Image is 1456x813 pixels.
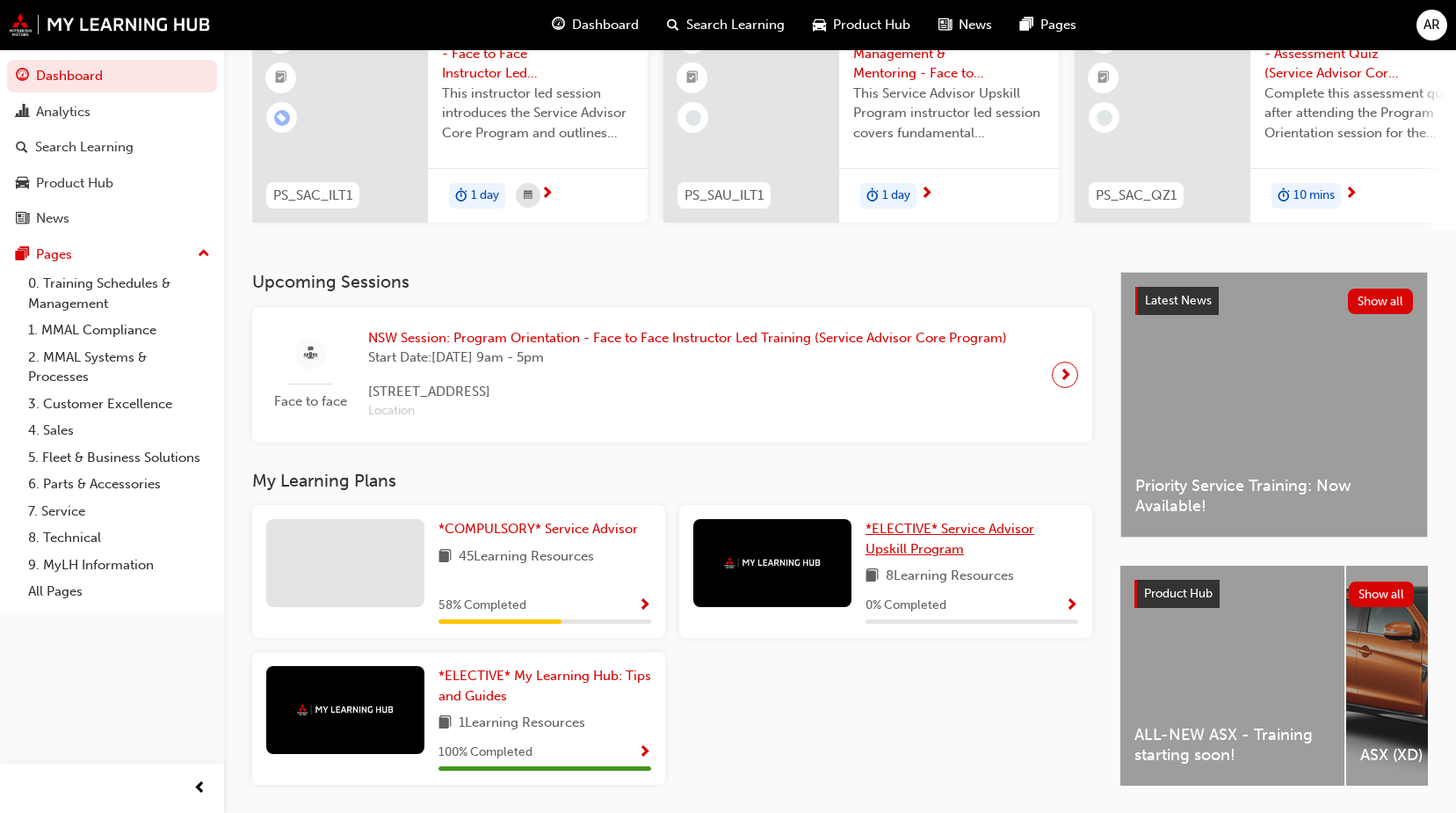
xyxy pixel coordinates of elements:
span: Introduction to Management & Mentoring - Face to Face Instructor Led Training (Service Advisor Up... [853,24,1045,84]
a: Face to faceNSW Session: Program Orientation - Face to Face Instructor Led Training (Service Advi... [266,321,1078,428]
a: 0. Training Schedules & Management [21,270,217,317]
a: Analytics [7,96,217,128]
a: 1. MMAL Compliance [21,317,217,344]
img: mmal [9,13,211,36]
span: *ELECTIVE* My Learning Hub: Tips and Guides [438,668,651,704]
div: Product Hub [36,173,113,194]
span: news-icon [938,14,952,36]
span: next-icon [1344,187,1358,202]
div: Analytics [36,102,91,122]
span: chart-icon [16,105,29,121]
span: booktick-icon [1097,67,1110,90]
span: Pages [1040,15,1076,35]
span: Face to face [266,392,354,412]
a: PS_SAU_ILT1Introduction to Management & Mentoring - Face to Face Instructor Led Training (Service... [663,10,1059,223]
button: Pages [7,238,217,271]
span: 10 mins [1293,186,1335,206]
span: AR [1423,15,1440,35]
span: book-icon [438,546,452,568]
a: guage-iconDashboard [538,7,653,43]
a: 6. Parts & Accessories [21,471,217,498]
span: booktick-icon [686,67,699,90]
span: PS_SAC_QZ1 [1096,186,1177,206]
span: This instructor led session introduces the Service Advisor Core Program and outlines what you can... [442,84,634,143]
span: [STREET_ADDRESS] [368,382,1007,402]
span: next-icon [920,187,933,202]
span: Start Date: [DATE] 9am - 5pm [368,348,1007,368]
span: *COMPULSORY* Service Advisor [438,521,638,537]
span: up-icon [198,243,210,266]
a: 7. Service [21,498,217,525]
h3: Upcoming Sessions [252,272,1092,292]
span: This Service Advisor Upskill Program instructor led session covers fundamental management styles ... [853,84,1045,143]
span: *ELECTIVE* Service Advisor Upskill Program [866,521,1034,557]
span: ALL-NEW ASX - Training starting soon! [1134,725,1330,765]
span: NSW Session: Program Orientation - Face to Face Instructor Led Training (Service Advisor Core Pro... [368,328,1007,348]
a: News [7,202,217,235]
span: next-icon [540,187,554,202]
button: Show Progress [638,595,651,617]
a: pages-iconPages [1006,7,1090,43]
button: AR [1416,10,1447,40]
span: learningRecordVerb_NONE-icon [1097,110,1112,126]
span: guage-icon [16,69,29,84]
button: Show Progress [638,742,651,764]
button: Show Progress [1065,595,1078,617]
span: car-icon [813,14,826,36]
span: sessionType_FACE_TO_FACE-icon [304,343,317,365]
span: Priority Service Training: Now Available! [1135,476,1413,516]
span: learningRecordVerb_ENROLL-icon [274,110,290,126]
span: Dashboard [572,15,639,35]
a: *COMPULSORY* Service Advisor [438,519,645,539]
div: News [36,209,69,229]
a: ALL-NEW ASX - Training starting soon! [1120,566,1344,786]
span: 58 % Completed [438,596,526,616]
a: *ELECTIVE* My Learning Hub: Tips and Guides [438,666,651,706]
a: 5. Fleet & Business Solutions [21,444,217,472]
span: 1 day [882,186,910,206]
span: duration-icon [866,185,879,208]
a: car-iconProduct Hub [799,7,924,43]
span: 100 % Completed [438,743,532,763]
img: mmal [724,557,821,568]
a: 8. Technical [21,524,217,552]
a: search-iconSearch Learning [653,7,799,43]
span: Search Learning [686,15,785,35]
span: news-icon [16,211,29,227]
span: Program Orientation - Assessment Quiz (Service Advisor Core Program) [1264,24,1456,84]
span: 1 Learning Resources [459,713,585,735]
span: book-icon [866,566,879,588]
span: book-icon [438,713,452,735]
span: 45 Learning Resources [459,546,594,568]
span: 8 Learning Resources [886,566,1014,588]
span: search-icon [667,14,679,36]
a: Dashboard [7,60,217,92]
span: booktick-icon [275,67,287,90]
span: Show Progress [638,598,651,614]
span: calendar-icon [524,185,532,207]
h3: My Learning Plans [252,471,1092,491]
span: prev-icon [193,778,206,800]
span: search-icon [16,140,28,156]
a: 2. MMAL Systems & Processes [21,344,217,391]
span: Complete this assessment quiz after attending the Program Orientation session for the Service Adv... [1264,84,1456,143]
span: News [959,15,992,35]
span: Product Hub [833,15,910,35]
span: PS_SAC_ILT1 [273,186,352,206]
span: Location [368,401,1007,421]
a: 9. MyLH Information [21,552,217,579]
span: guage-icon [552,14,565,36]
button: Show all [1348,289,1414,314]
a: Product HubShow all [1134,580,1414,608]
div: Search Learning [35,137,134,157]
a: All Pages [21,578,217,605]
a: Latest NewsShow all [1135,287,1413,315]
span: Latest News [1145,293,1212,308]
a: PS_SAC_ILT1Program Orientation - Face to Face Instructor Led Training (Service Advisor Core Progr... [252,10,648,223]
span: duration-icon [455,185,467,208]
a: news-iconNews [924,7,1006,43]
span: Show Progress [1065,598,1078,614]
a: Search Learning [7,131,217,164]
